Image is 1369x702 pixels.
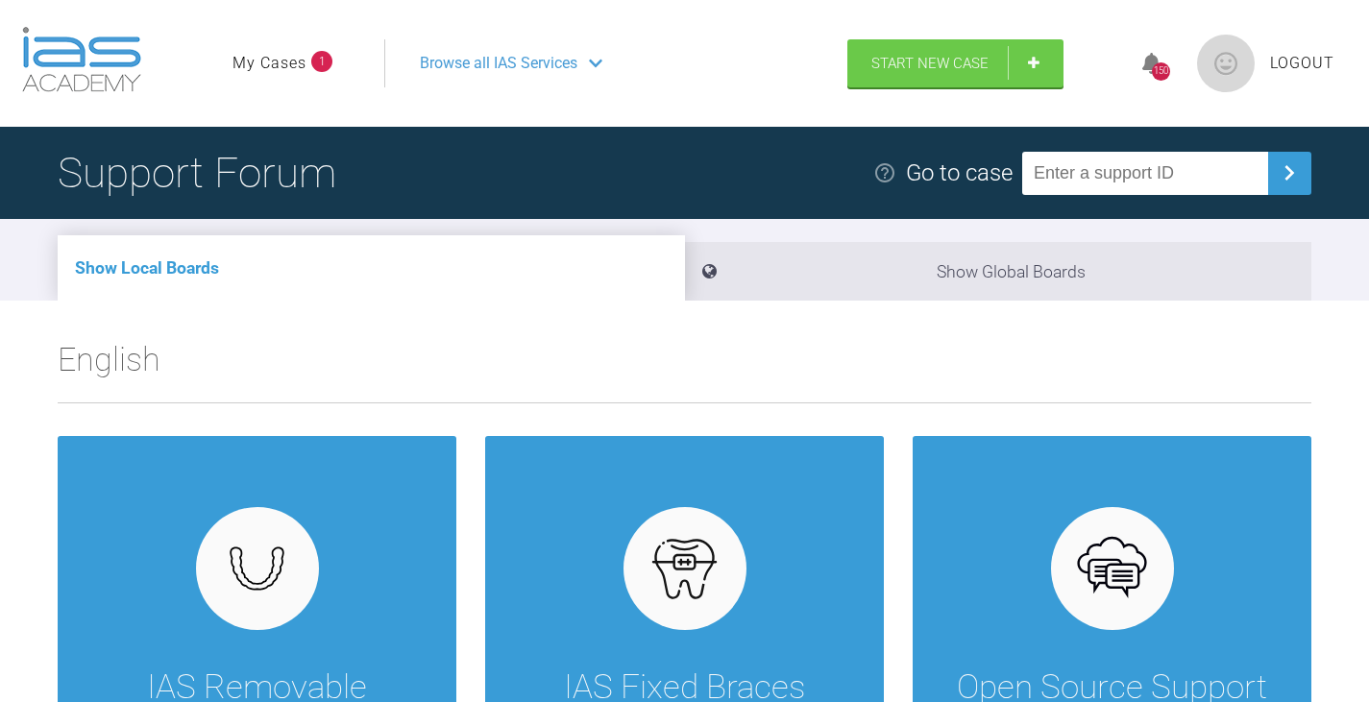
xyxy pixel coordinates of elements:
[906,155,1013,191] div: Go to case
[1197,35,1255,92] img: profile.png
[873,161,896,184] img: help.e70b9f3d.svg
[58,139,336,206] h1: Support Forum
[648,532,721,606] img: fixed.9f4e6236.svg
[1152,62,1170,81] div: 150
[1274,157,1305,188] img: chevronRight.28bd32b0.svg
[220,541,294,596] img: removables.927eaa4e.svg
[232,51,306,76] a: My Cases
[420,51,577,76] span: Browse all IAS Services
[871,55,989,72] span: Start New Case
[685,242,1312,301] li: Show Global Boards
[58,235,685,301] li: Show Local Boards
[1075,532,1149,606] img: opensource.6e495855.svg
[847,39,1063,87] a: Start New Case
[58,333,1311,402] h2: English
[1022,152,1268,195] input: Enter a support ID
[22,27,141,92] img: logo-light.3e3ef733.png
[1270,51,1334,76] a: Logout
[311,51,332,72] span: 1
